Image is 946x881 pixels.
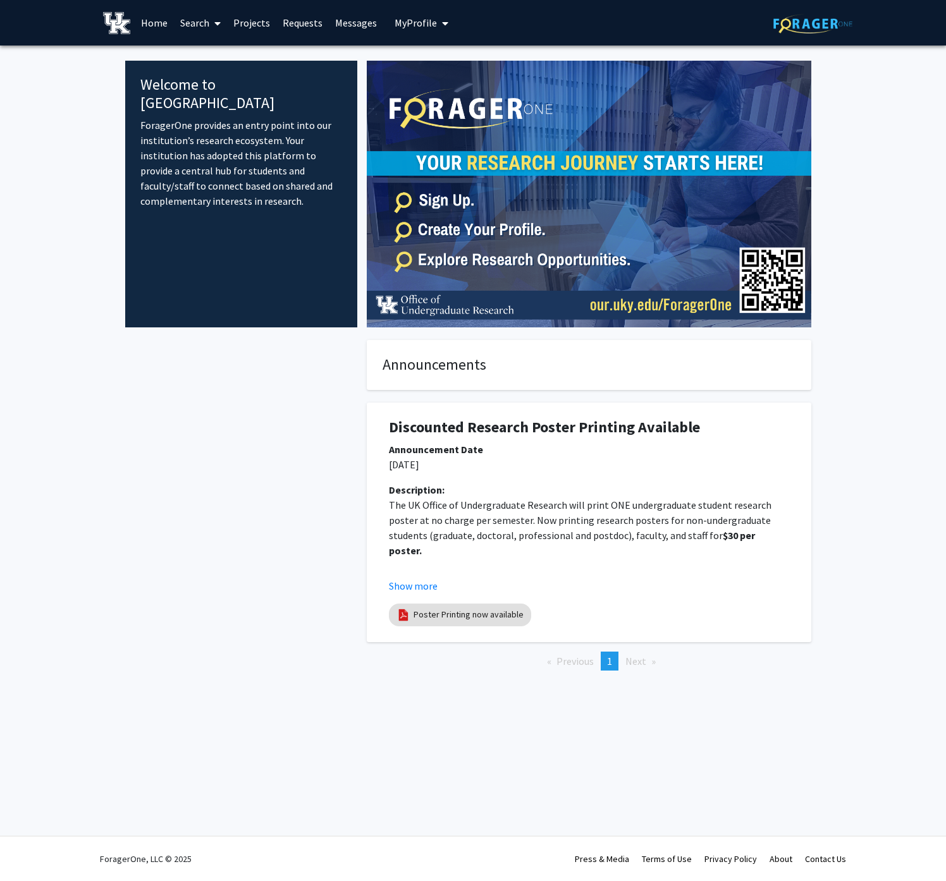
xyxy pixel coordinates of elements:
a: Terms of Use [642,853,692,865]
span: Next [625,655,646,667]
a: Poster Printing now available [414,608,524,621]
img: ForagerOne Logo [773,14,852,33]
img: University of Kentucky Logo [103,12,130,34]
span: Previous [556,655,594,667]
img: Cover Image [367,61,811,327]
a: Privacy Policy [704,853,757,865]
img: pdf_icon.png [396,608,410,622]
p: ForagerOne provides an entry point into our institution’s research ecosystem. Your institution ha... [140,118,342,209]
span: 1 [607,655,612,667]
p: [DATE] [389,457,789,472]
iframe: Chat [9,824,54,872]
span: My Profile [395,16,437,29]
h1: Discounted Research Poster Printing Available [389,418,789,437]
div: ForagerOne, LLC © 2025 [100,837,192,881]
strong: $30 per poster. [389,529,757,557]
a: Home [135,1,174,45]
span: The UK Office of Undergraduate Research will print ONE undergraduate student research poster at n... [389,499,773,542]
a: Contact Us [805,853,846,865]
ul: Pagination [367,652,811,671]
button: Show more [389,578,438,593]
div: Announcement Date [389,442,789,457]
a: Requests [276,1,329,45]
h4: Announcements [383,356,795,374]
a: Projects [227,1,276,45]
a: Press & Media [575,853,629,865]
a: Messages [329,1,383,45]
a: Search [174,1,227,45]
div: Description: [389,482,789,497]
a: About [770,853,792,865]
h4: Welcome to [GEOGRAPHIC_DATA] [140,76,342,112]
